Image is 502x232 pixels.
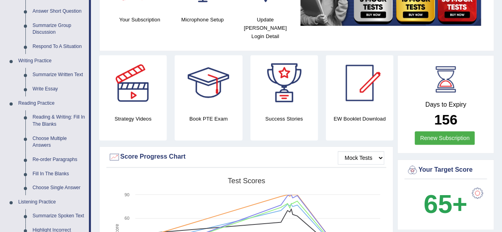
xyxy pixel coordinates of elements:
[15,96,89,111] a: Reading Practice
[29,68,89,82] a: Summarize Written Text
[423,190,467,219] b: 65+
[108,151,384,163] div: Score Progress Chart
[29,40,89,54] a: Respond To A Situation
[112,15,167,24] h4: Your Subscription
[125,192,129,197] text: 90
[238,15,292,40] h4: Update [PERSON_NAME] Login Detail
[29,110,89,131] a: Reading & Writing: Fill In The Blanks
[175,15,230,24] h4: Microphone Setup
[406,164,485,176] div: Your Target Score
[29,153,89,167] a: Re-order Paragraphs
[434,112,457,127] b: 156
[125,216,129,220] text: 60
[15,54,89,68] a: Writing Practice
[29,132,89,153] a: Choose Multiple Answers
[406,101,485,108] h4: Days to Expiry
[29,4,89,19] a: Answer Short Question
[15,195,89,209] a: Listening Practice
[250,115,318,123] h4: Success Stories
[326,115,393,123] h4: EW Booklet Download
[415,131,475,145] a: Renew Subscription
[228,177,265,185] tspan: Test scores
[29,181,89,195] a: Choose Single Answer
[175,115,242,123] h4: Book PTE Exam
[29,19,89,40] a: Summarize Group Discussion
[29,209,89,223] a: Summarize Spoken Text
[99,115,167,123] h4: Strategy Videos
[29,167,89,181] a: Fill In The Blanks
[29,82,89,96] a: Write Essay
